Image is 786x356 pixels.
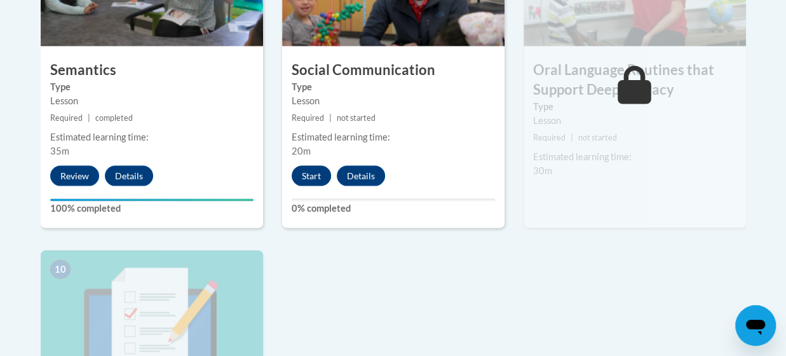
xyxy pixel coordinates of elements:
[329,113,332,123] span: |
[524,60,746,100] h3: Oral Language Routines that Support Deep Literacy
[578,133,617,142] span: not started
[50,199,254,202] div: Your progress
[533,165,552,176] span: 30m
[533,133,566,142] span: Required
[292,113,324,123] span: Required
[88,113,90,123] span: |
[50,146,69,156] span: 35m
[50,166,99,186] button: Review
[50,80,254,94] label: Type
[292,202,495,216] label: 0% completed
[337,113,376,123] span: not started
[533,150,736,164] div: Estimated learning time:
[50,202,254,216] label: 100% completed
[292,94,495,108] div: Lesson
[292,146,311,156] span: 20m
[533,100,736,114] label: Type
[735,305,776,346] iframe: Button to launch messaging window
[571,133,573,142] span: |
[533,114,736,128] div: Lesson
[50,113,83,123] span: Required
[50,94,254,108] div: Lesson
[95,113,133,123] span: completed
[292,80,495,94] label: Type
[50,130,254,144] div: Estimated learning time:
[292,130,495,144] div: Estimated learning time:
[41,60,263,80] h3: Semantics
[50,260,71,279] span: 10
[282,60,505,80] h3: Social Communication
[292,166,331,186] button: Start
[337,166,385,186] button: Details
[105,166,153,186] button: Details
